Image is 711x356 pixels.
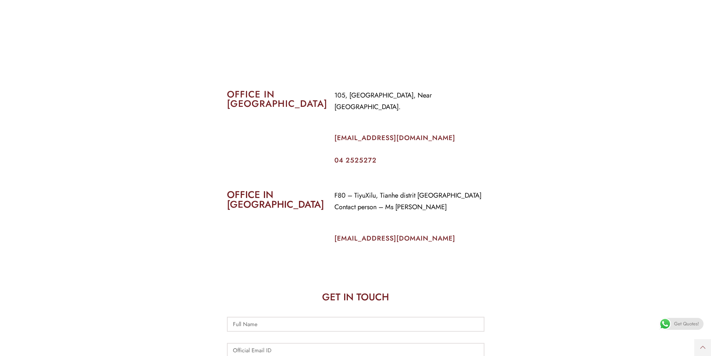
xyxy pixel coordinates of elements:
[334,90,484,113] p: 105, [GEOGRAPHIC_DATA], Near [GEOGRAPHIC_DATA].
[334,155,377,165] a: 04 2525272
[227,317,484,332] input: Full Name
[334,233,455,243] a: [EMAIL_ADDRESS][DOMAIN_NAME]
[227,292,484,302] h2: GET IN TOUCH
[674,318,699,330] span: Get Quotes!
[227,90,323,108] h2: OFFICE IN [GEOGRAPHIC_DATA]
[334,133,455,143] a: [EMAIL_ADDRESS][DOMAIN_NAME]
[334,190,484,213] p: F80 – TiyuXilu, Tianhe distrit [GEOGRAPHIC_DATA] Contact person – Ms [PERSON_NAME]
[227,190,323,209] h2: OFFICE IN [GEOGRAPHIC_DATA]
